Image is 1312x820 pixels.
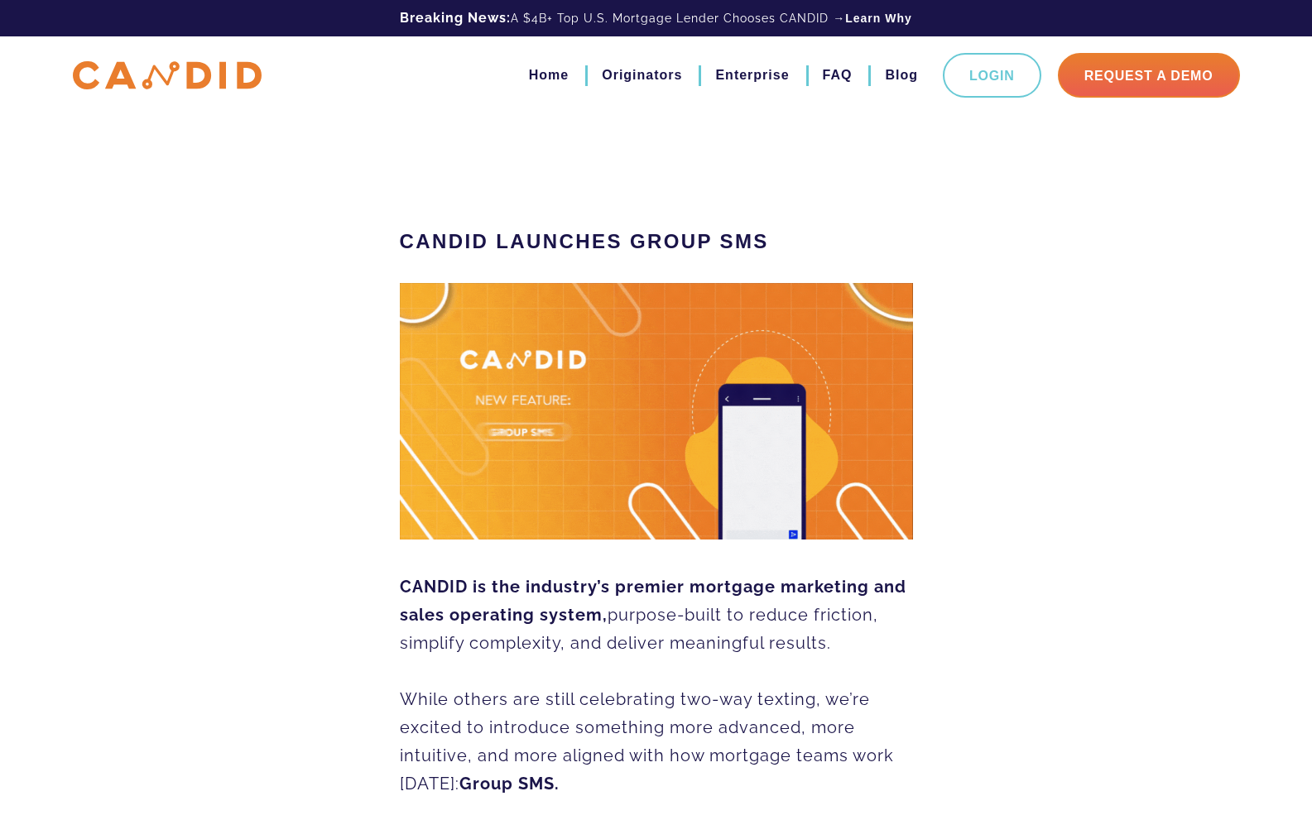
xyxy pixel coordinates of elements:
a: Request A Demo [1058,53,1240,98]
b: Group SMS. [459,774,560,794]
a: Blog [885,61,918,89]
a: FAQ [823,61,853,89]
h1: CANDID Launches Group SMS [400,227,913,257]
a: Enterprise [715,61,789,89]
a: Originators [602,61,682,89]
b: CANDID is the industry’s premier mortgage marketing and sales operating system, [400,577,906,625]
a: Learn Why [845,10,912,26]
a: Login [943,53,1041,98]
b: Breaking News: [400,10,511,26]
a: Home [529,61,569,89]
img: CANDID APP [73,61,262,90]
